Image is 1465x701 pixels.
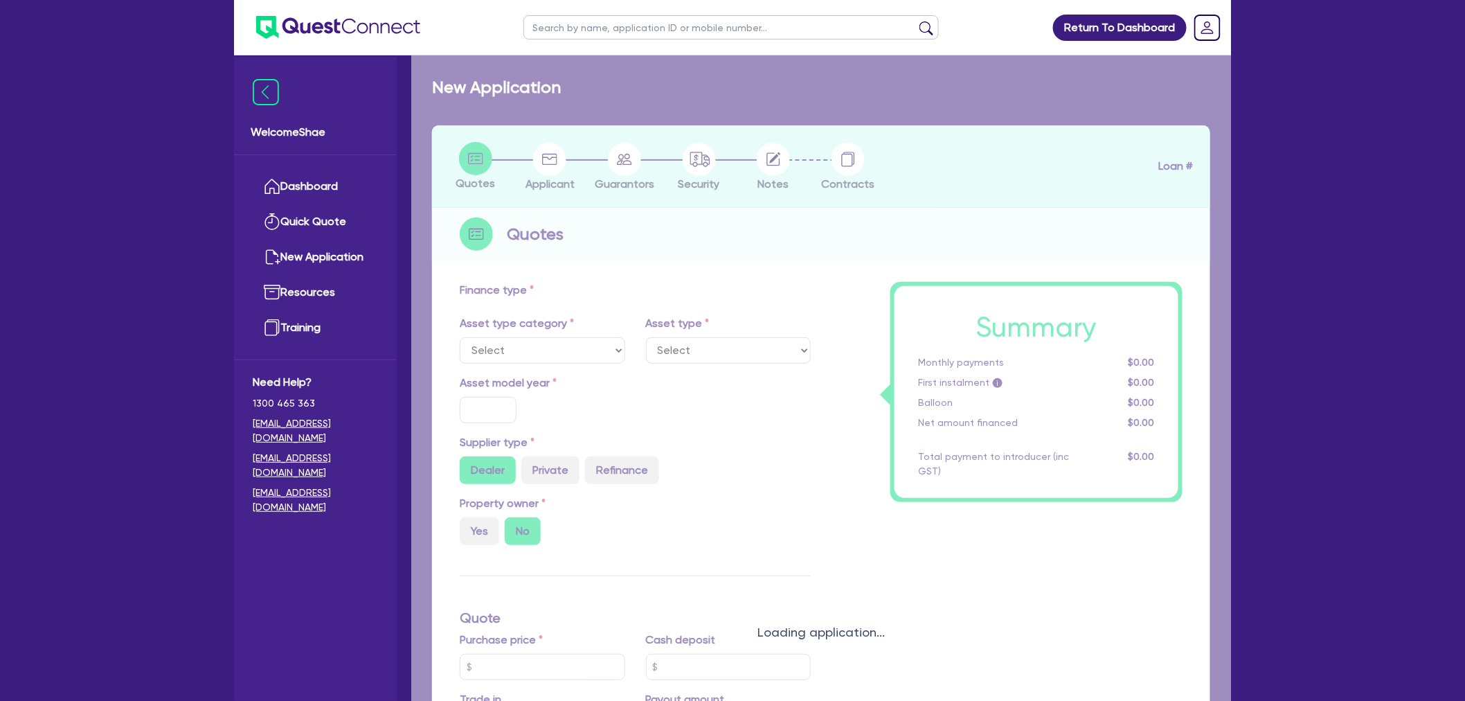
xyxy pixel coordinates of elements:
[253,396,378,411] span: 1300 465 363
[251,124,380,141] span: Welcome Shae
[253,169,378,204] a: Dashboard
[1189,10,1225,46] a: Dropdown toggle
[264,213,280,230] img: quick-quote
[253,374,378,391] span: Need Help?
[253,416,378,445] a: [EMAIL_ADDRESS][DOMAIN_NAME]
[253,240,378,275] a: New Application
[253,451,378,480] a: [EMAIL_ADDRESS][DOMAIN_NAME]
[264,249,280,265] img: new-application
[253,79,279,105] img: icon-menu-close
[253,310,378,346] a: Training
[253,486,378,515] a: [EMAIL_ADDRESS][DOMAIN_NAME]
[253,275,378,310] a: Resources
[264,319,280,336] img: training
[411,623,1231,641] div: Loading application...
[253,204,378,240] a: Quick Quote
[1053,15,1187,41] a: Return To Dashboard
[256,16,420,39] img: quest-connect-logo-blue
[264,284,280,301] img: resources
[523,15,939,39] input: Search by name, application ID or mobile number...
